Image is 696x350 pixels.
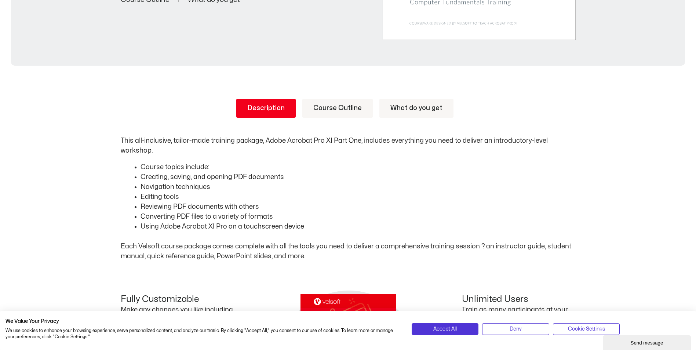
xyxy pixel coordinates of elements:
[6,328,401,340] p: We use cookies to enhance your browsing experience, serve personalized content, and analyze our t...
[510,325,522,333] span: Deny
[141,212,576,222] li: Converting PDF files to a variety of formats
[379,99,453,118] a: What do you get
[433,325,457,333] span: Accept All
[482,323,549,335] button: Deny all cookies
[121,294,234,305] h4: Fully Customizable
[141,192,576,202] li: Editing tools
[141,172,576,182] li: Creating, saving, and opening PDF documents
[141,162,576,172] li: Course topics include:
[568,325,605,333] span: Cookie Settings
[141,222,576,231] li: Using Adobe Acrobat XI Pro on a touchscreen device
[6,318,401,325] h2: We Value Your Privacy
[141,182,576,192] li: Navigation techniques
[412,323,479,335] button: Accept all cookies
[121,136,576,156] p: This all-inclusive, tailor-made training package, Adobe Acrobat Pro XI Part One, includes everyth...
[302,99,373,118] a: Course Outline
[462,294,576,305] h4: Unlimited Users
[603,334,692,350] iframe: chat widget
[236,99,296,118] a: Description
[141,202,576,212] li: Reviewing PDF documents with others
[553,323,620,335] button: Adjust cookie preferences
[121,241,576,261] p: Each Velsoft course package comes complete with all the tools you need to deliver a comprehensive...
